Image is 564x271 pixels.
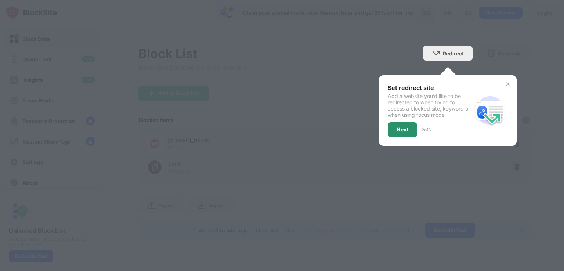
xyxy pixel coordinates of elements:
[388,93,473,118] div: Add a website you’d like to be redirected to when trying to access a blocked site, keyword or whe...
[505,81,511,87] img: x-button.svg
[397,127,408,133] div: Next
[443,50,464,57] div: Redirect
[422,127,431,133] div: 2 of 3
[473,93,508,128] img: redirect.svg
[388,84,473,91] div: Set redirect site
